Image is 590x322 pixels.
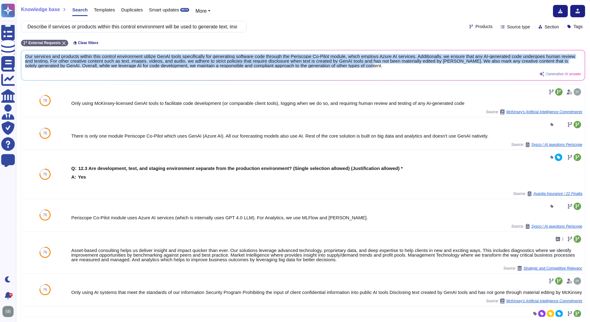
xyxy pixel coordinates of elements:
div: Periscope Co-Pilot module uses Azure AI services (which is internally uses GPT 4.0 LLM). For Anal... [71,215,582,220]
span: Sysco / AI questions Periscope [531,225,582,228]
div: Only using AI systems that meet the standards of our Information Security Program Prohibiting the... [71,290,582,295]
span: 1 [562,237,564,241]
button: user [1,305,18,318]
span: Source: [511,142,582,147]
span: Avantia Insurance / 22 Finalta [533,192,582,196]
span: Products [476,24,492,29]
div: Only using McKinsey-licensed GenAI tools to facilitate code development (or comparable client too... [71,101,582,105]
span: External Requests [28,41,61,45]
span: 78 [43,99,47,102]
img: user [574,88,581,96]
b: A: [71,175,76,179]
span: 76 [43,288,47,291]
img: user [2,306,14,317]
span: 76 [43,172,47,176]
span: Sysco / AI questions Periscope [531,143,582,147]
span: Duplicates [121,7,143,12]
button: More [195,7,210,15]
span: Strategic and Competitive Relevanc [523,266,582,270]
span: Source: [486,299,582,303]
img: user [574,277,581,285]
b: Q: [71,166,77,171]
div: 9+ [9,293,13,297]
span: 76 [43,213,47,217]
div: Asset-based consulting helps us deliver insight and impact quicker than ever. Our solutions lever... [71,248,582,262]
span: Source: [486,109,582,114]
span: Templates [94,7,115,12]
b: 12.3 Are development, test, and staging environment separate from the production environment? (Si... [78,166,403,171]
span: Knowledge base [21,7,60,12]
span: McKinsey's Artificial Intelligence Commitments [506,299,582,303]
span: McKinsey's Artificial Intelligence Commitments [506,110,582,114]
span: More [195,8,206,14]
span: Search [72,7,88,12]
span: Generative AI answer [546,72,581,76]
span: Clear filters [78,41,98,45]
input: Search a question or template... [24,21,240,32]
span: Our services and products within this control environment utilize GenAI tools specifically for ge... [25,54,581,68]
span: Section [545,25,559,29]
span: 76 [43,131,47,135]
span: Source: [511,224,582,229]
span: Source: [513,191,582,196]
span: Smart updates [149,7,179,12]
div: BETA [180,8,189,12]
b: Yes [78,175,86,179]
span: Tags [573,24,583,29]
span: Source type [507,25,530,29]
span: 76 [43,250,47,254]
span: Source: [503,266,582,271]
div: There is only one module Periscope Co-Pilot which uses GenAI (Azure AI). All our forecasting mode... [71,134,582,138]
